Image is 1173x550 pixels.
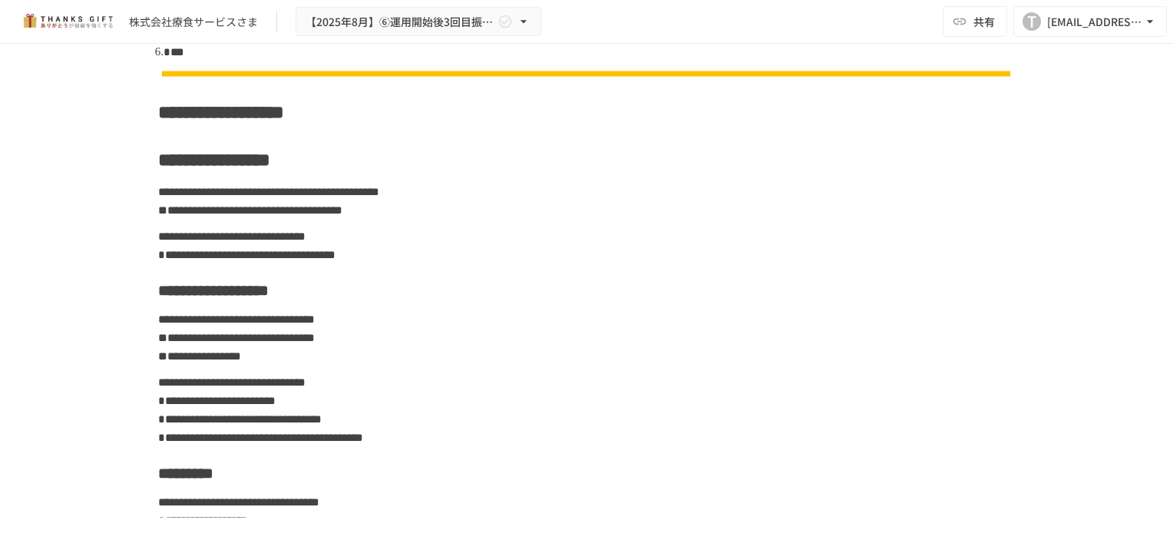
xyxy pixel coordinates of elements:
[973,13,995,30] span: 共有
[296,7,541,37] button: 【2025年8月】⑥運用開始後3回目振り返りMTG
[129,14,258,30] div: 株式会社療食サービスさま
[306,12,494,31] span: 【2025年8月】⑥運用開始後3回目振り返りMTG
[1013,6,1167,37] button: T[EMAIL_ADDRESS][DOMAIN_NAME]
[18,9,117,34] img: mMP1OxWUAhQbsRWCurg7vIHe5HqDpP7qZo7fRoNLXQh
[1023,12,1041,31] div: T
[1047,12,1142,31] div: [EMAIL_ADDRESS][DOMAIN_NAME]
[158,68,1015,78] img: GKqlHk4vRPIQp3Sojqz6jvrpkmAv7EHMPP5LKOoZXQt
[943,6,1007,37] button: 共有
